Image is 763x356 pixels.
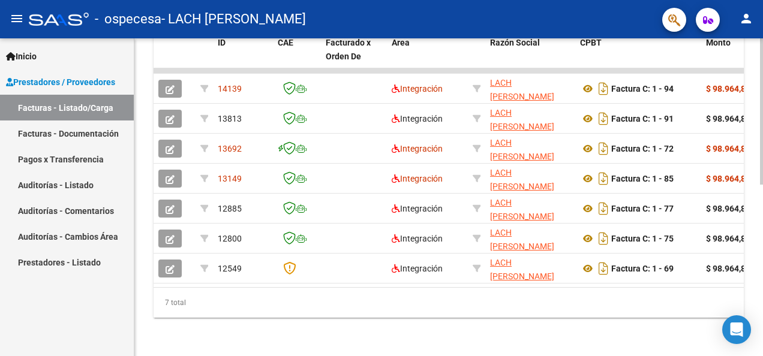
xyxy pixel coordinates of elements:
[490,106,570,131] div: 27364928411
[596,139,611,158] i: Descargar documento
[490,228,554,251] span: LACH [PERSON_NAME]
[392,144,443,153] span: Integración
[706,204,750,213] strong: $ 98.964,88
[218,84,242,93] span: 14139
[596,169,611,188] i: Descargar documento
[6,50,37,63] span: Inicio
[387,30,468,83] datatable-header-cell: Area
[596,199,611,218] i: Descargar documento
[392,234,443,243] span: Integración
[611,264,674,273] strong: Factura C: 1 - 69
[392,114,443,123] span: Integración
[706,114,750,123] strong: $ 98.964,88
[392,84,443,93] span: Integración
[596,229,611,248] i: Descargar documento
[596,79,611,98] i: Descargar documento
[490,38,540,47] span: Razón Social
[596,259,611,278] i: Descargar documento
[321,30,387,83] datatable-header-cell: Facturado x Orden De
[490,196,570,221] div: 27364928411
[611,114,674,123] strong: Factura C: 1 - 91
[490,166,570,191] div: 27364928411
[218,264,242,273] span: 12549
[154,288,744,318] div: 7 total
[611,84,674,93] strong: Factura C: 1 - 94
[706,144,750,153] strong: $ 98.964,88
[490,78,554,101] span: LACH [PERSON_NAME]
[580,38,602,47] span: CPBT
[218,114,242,123] span: 13813
[490,138,554,161] span: LACH [PERSON_NAME]
[6,76,115,89] span: Prestadores / Proveedores
[611,144,674,153] strong: Factura C: 1 - 72
[490,256,570,281] div: 27364928411
[392,38,410,47] span: Area
[392,204,443,213] span: Integración
[706,38,731,47] span: Monto
[706,234,750,243] strong: $ 98.964,88
[490,136,570,161] div: 27364928411
[218,204,242,213] span: 12885
[273,30,321,83] datatable-header-cell: CAE
[596,109,611,128] i: Descargar documento
[722,315,751,344] div: Open Intercom Messenger
[218,234,242,243] span: 12800
[10,11,24,26] mat-icon: menu
[611,204,674,213] strong: Factura C: 1 - 77
[490,168,554,191] span: LACH [PERSON_NAME]
[218,144,242,153] span: 13692
[490,226,570,251] div: 27364928411
[490,108,554,131] span: LACH [PERSON_NAME]
[485,30,575,83] datatable-header-cell: Razón Social
[490,198,554,221] span: LACH [PERSON_NAME]
[213,30,273,83] datatable-header-cell: ID
[218,174,242,183] span: 13149
[218,38,226,47] span: ID
[706,84,750,93] strong: $ 98.964,88
[490,258,554,281] span: LACH [PERSON_NAME]
[278,38,293,47] span: CAE
[575,30,701,83] datatable-header-cell: CPBT
[739,11,753,26] mat-icon: person
[611,234,674,243] strong: Factura C: 1 - 75
[706,264,750,273] strong: $ 98.964,88
[326,38,371,61] span: Facturado x Orden De
[392,174,443,183] span: Integración
[95,6,161,32] span: - ospecesa
[392,264,443,273] span: Integración
[161,6,306,32] span: - LACH [PERSON_NAME]
[611,174,674,183] strong: Factura C: 1 - 85
[490,76,570,101] div: 27364928411
[706,174,750,183] strong: $ 98.964,88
